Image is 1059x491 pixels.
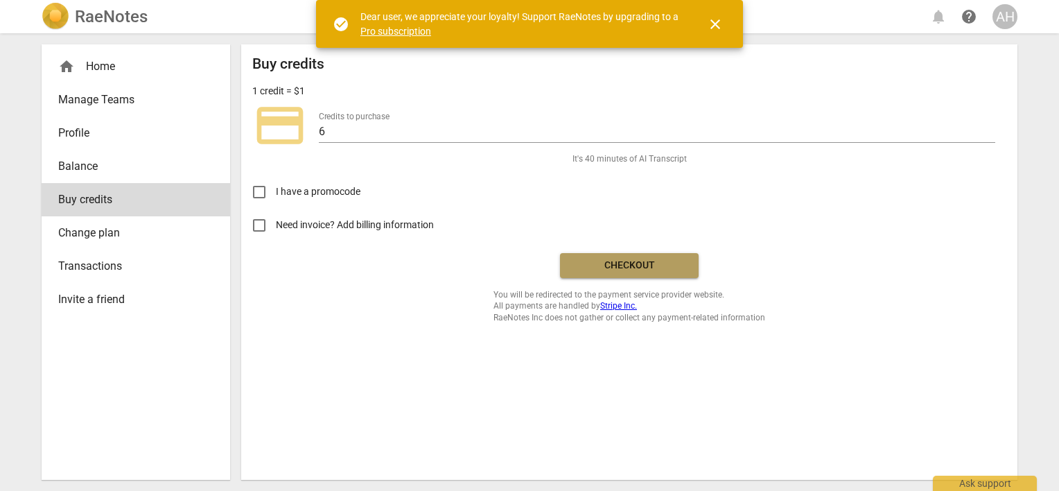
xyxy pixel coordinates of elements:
[933,476,1037,491] div: Ask support
[58,258,202,275] span: Transactions
[58,191,202,208] span: Buy credits
[560,253,699,278] button: Checkout
[252,98,308,153] span: credit_card
[360,26,431,37] a: Pro subscription
[42,183,230,216] a: Buy credits
[42,150,230,183] a: Balance
[75,7,148,26] h2: RaeNotes
[58,125,202,141] span: Profile
[58,92,202,108] span: Manage Teams
[42,50,230,83] div: Home
[252,84,305,98] p: 1 credit = $1
[963,127,974,138] img: npw-badge-icon-locked.svg
[956,4,981,29] a: Help
[42,283,230,316] a: Invite a friend
[707,16,724,33] span: close
[58,58,75,75] span: home
[42,250,230,283] a: Transactions
[493,289,765,324] span: You will be redirected to the payment service provider website. All payments are handled by RaeNo...
[699,8,732,41] button: Close
[252,55,324,73] h2: Buy credits
[42,3,148,31] a: LogoRaeNotes
[360,10,682,38] div: Dear user, we appreciate your loyalty! Support RaeNotes by upgrading to a
[42,117,230,150] a: Profile
[333,16,349,33] span: check_circle
[600,301,637,311] a: Stripe Inc.
[319,112,390,121] label: Credits to purchase
[58,225,202,241] span: Change plan
[571,259,688,273] span: Checkout
[276,184,360,199] span: I have a promocode
[42,3,69,31] img: Logo
[58,58,202,75] div: Home
[42,216,230,250] a: Change plan
[961,8,977,25] span: help
[572,153,687,165] span: It's 40 minutes of AI Transcript
[42,83,230,117] a: Manage Teams
[992,4,1017,29] button: AH
[58,158,202,175] span: Balance
[276,218,436,232] span: Need invoice? Add billing information
[58,291,202,308] span: Invite a friend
